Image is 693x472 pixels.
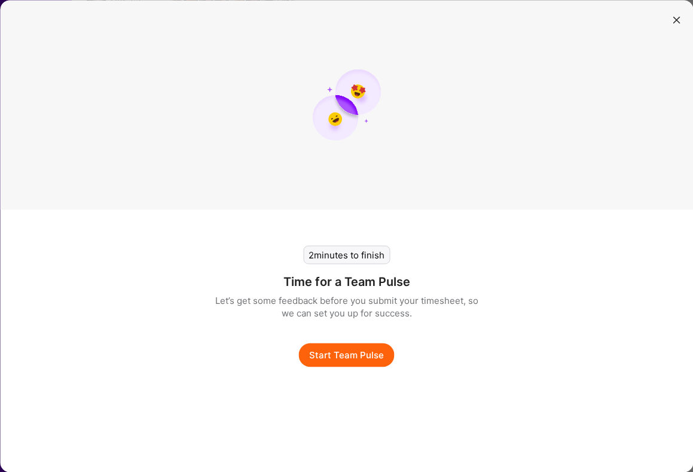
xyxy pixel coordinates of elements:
h4: Time for a Team Pulse [283,273,410,289]
p: Let’s get some feedback before you submit your timesheet, so we can set you up for success. [215,294,478,319]
img: team pulse start [312,69,381,141]
button: Start Team Pulse [299,343,395,367]
i: icon Close [673,17,680,24]
div: 2 minutes to finish [303,245,390,264]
